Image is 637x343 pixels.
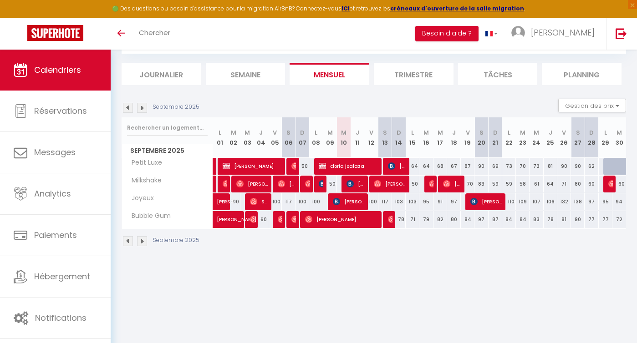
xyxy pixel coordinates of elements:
[557,193,571,210] div: 132
[433,193,447,210] div: 91
[392,117,406,158] th: 14
[447,117,461,158] th: 18
[447,158,461,175] div: 67
[585,211,598,228] div: 77
[461,158,474,175] div: 87
[341,5,350,12] a: ICI
[323,176,337,192] div: 50
[123,176,164,186] span: Milkshake
[341,128,347,137] abbr: M
[153,103,199,111] p: Septembre 2025
[530,158,543,175] div: 73
[127,120,208,136] input: Rechercher un logement...
[511,26,525,40] img: ...
[388,157,406,175] span: [PERSON_NAME]
[388,211,392,228] span: [PERSON_NAME]
[516,211,530,228] div: 84
[474,211,488,228] div: 97
[213,211,227,228] a: [PERSON_NAME]
[585,193,598,210] div: 97
[123,193,158,203] span: Joyeux
[282,193,296,210] div: 117
[530,193,543,210] div: 107
[223,175,227,192] span: [PERSON_NAME]
[123,211,173,221] span: Bubble Gum
[458,63,538,85] li: Tâches
[278,175,296,192] span: [PERSON_NAME]
[508,128,510,137] abbr: L
[502,117,516,158] th: 22
[530,211,543,228] div: 83
[423,128,429,137] abbr: M
[557,211,571,228] div: 81
[571,117,585,158] th: 27
[447,211,461,228] div: 80
[323,117,337,158] th: 09
[474,158,488,175] div: 90
[544,193,557,210] div: 106
[562,128,566,137] abbr: V
[296,117,309,158] th: 07
[493,128,498,137] abbr: D
[571,158,585,175] div: 90
[461,211,474,228] div: 84
[217,188,238,206] span: [PERSON_NAME]
[356,128,359,137] abbr: J
[27,25,83,41] img: Super Booking
[392,193,406,210] div: 103
[278,211,282,228] span: [PERSON_NAME]
[268,193,282,210] div: 100
[516,193,530,210] div: 109
[34,271,90,282] span: Hébergement
[438,128,443,137] abbr: M
[502,176,516,192] div: 59
[378,193,392,210] div: 117
[612,211,626,228] div: 72
[333,193,365,210] span: [PERSON_NAME]
[206,63,285,85] li: Semaine
[327,128,333,137] abbr: M
[236,175,268,192] span: [PERSON_NAME]
[576,128,580,137] abbr: S
[544,176,557,192] div: 64
[608,175,613,192] span: [PERSON_NAME]
[250,211,255,228] span: [PERSON_NAME]
[542,63,622,85] li: Planning
[347,175,365,192] span: [PERSON_NAME]
[520,128,525,137] abbr: M
[429,175,433,192] span: [PERSON_NAME]
[433,158,447,175] div: 68
[406,193,419,210] div: 103
[612,117,626,158] th: 30
[300,128,305,137] abbr: D
[390,5,524,12] a: créneaux d'ouverture de la salle migration
[254,117,268,158] th: 04
[268,117,282,158] th: 05
[296,193,309,210] div: 100
[309,117,323,158] th: 08
[604,128,607,137] abbr: L
[351,117,364,158] th: 11
[466,128,470,137] abbr: V
[309,193,323,210] div: 100
[250,193,268,210] span: Soufiane El Bagdouri
[461,117,474,158] th: 19
[612,193,626,210] div: 94
[34,146,76,158] span: Messages
[479,128,484,137] abbr: S
[544,211,557,228] div: 78
[374,63,454,85] li: Trimestre
[227,117,240,158] th: 02
[369,128,373,137] abbr: V
[34,229,77,241] span: Paiements
[489,176,502,192] div: 59
[282,117,296,158] th: 06
[585,117,598,158] th: 28
[7,4,35,31] button: Ouvrir le widget de chat LiveChat
[474,176,488,192] div: 83
[383,128,387,137] abbr: S
[502,158,516,175] div: 73
[315,128,317,137] abbr: L
[557,158,571,175] div: 90
[433,211,447,228] div: 82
